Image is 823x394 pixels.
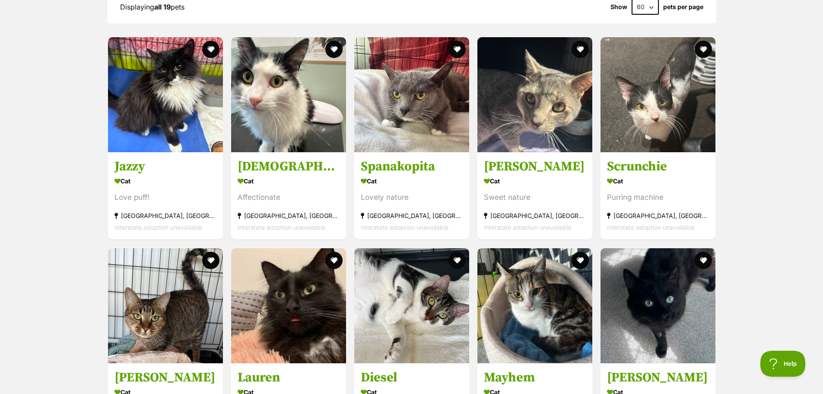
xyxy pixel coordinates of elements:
button: favourite [695,252,712,269]
button: favourite [202,41,219,58]
div: [GEOGRAPHIC_DATA], [GEOGRAPHIC_DATA] [238,210,340,222]
h3: Diesel [361,369,463,386]
a: [PERSON_NAME] Cat Sweet nature [GEOGRAPHIC_DATA], [GEOGRAPHIC_DATA] Interstate adoption unavailab... [477,152,592,240]
div: Affectionate [238,192,340,204]
h3: Scrunchie [607,159,709,175]
a: Scrunchie Cat Purring machine [GEOGRAPHIC_DATA], [GEOGRAPHIC_DATA] Interstate adoption unavailabl... [601,152,715,240]
img: Fabian [601,248,715,363]
button: favourite [448,41,466,58]
div: Cat [238,175,340,188]
h3: Spanakopita [361,159,463,175]
span: Interstate adoption unavailable [484,224,572,231]
span: Interstate adoption unavailable [361,224,448,231]
div: Sweet nature [484,192,586,204]
div: [GEOGRAPHIC_DATA], [GEOGRAPHIC_DATA] [114,210,216,222]
button: favourite [572,41,589,58]
div: [GEOGRAPHIC_DATA], [GEOGRAPHIC_DATA] [607,210,709,222]
h3: [DEMOGRAPHIC_DATA] [238,159,340,175]
div: Cat [361,175,463,188]
a: Spanakopita Cat Lovely nature [GEOGRAPHIC_DATA], [GEOGRAPHIC_DATA] Interstate adoption unavailabl... [354,152,469,240]
div: Cat [484,175,586,188]
h3: Lauren [238,369,340,386]
span: Interstate adoption unavailable [607,224,695,231]
img: Molly [108,248,223,363]
div: Cat [607,175,709,188]
button: favourite [325,252,343,269]
span: Show [610,3,627,10]
div: Lovely nature [361,192,463,204]
h3: Jazzy [114,159,216,175]
button: favourite [572,252,589,269]
img: Jeramiah [231,37,346,152]
img: Lauren [231,248,346,363]
div: Purring machine [607,192,709,204]
span: Interstate adoption unavailable [114,224,202,231]
button: favourite [325,41,343,58]
h3: [PERSON_NAME] [114,369,216,386]
iframe: Help Scout Beacon - Open [760,351,806,377]
a: Jazzy Cat Love puff! [GEOGRAPHIC_DATA], [GEOGRAPHIC_DATA] Interstate adoption unavailable favourite [108,152,223,240]
strong: all 19 [154,3,171,11]
div: Cat [114,175,216,188]
img: Diesel [354,248,469,363]
button: favourite [448,252,466,269]
span: Displaying pets [120,3,184,11]
img: Scrunchie [601,37,715,152]
img: Marlin [477,37,592,152]
img: Spanakopita [354,37,469,152]
button: favourite [202,252,219,269]
div: [GEOGRAPHIC_DATA], [GEOGRAPHIC_DATA] [484,210,586,222]
h3: Mayhem [484,369,586,386]
img: Mayhem [477,248,592,363]
h3: [PERSON_NAME] [484,159,586,175]
label: pets per page [663,3,703,10]
h3: [PERSON_NAME] [607,369,709,386]
div: Love puff! [114,192,216,204]
button: favourite [695,41,712,58]
a: [DEMOGRAPHIC_DATA] Cat Affectionate [GEOGRAPHIC_DATA], [GEOGRAPHIC_DATA] Interstate adoption unav... [231,152,346,240]
div: [GEOGRAPHIC_DATA], [GEOGRAPHIC_DATA] [361,210,463,222]
span: Interstate adoption unavailable [238,224,325,231]
img: Jazzy [108,37,223,152]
